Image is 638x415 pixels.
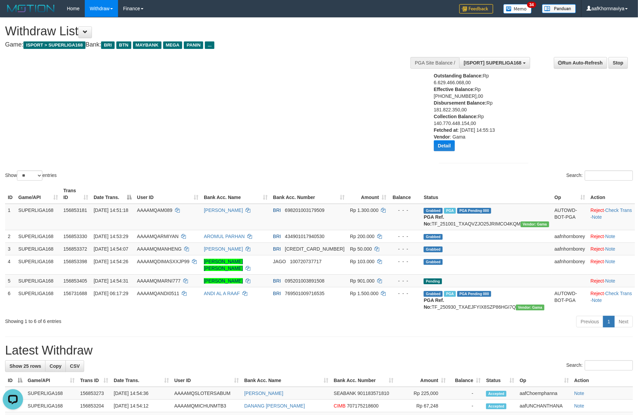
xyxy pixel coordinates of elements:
span: MAYBANK [133,41,161,49]
td: · [588,242,635,255]
div: - - - [392,233,418,240]
td: Rp 67,248 [396,400,448,412]
th: Game/API: activate to sort column ascending [16,184,61,204]
span: [ISPORT] SUPERLIGA168 [464,60,521,66]
span: BRI [101,41,114,49]
span: Rp 1.500.000 [350,291,379,296]
span: BRI [273,207,281,213]
b: PGA Ref. No: [424,297,444,310]
input: Search: [585,360,633,371]
span: Grabbed [424,247,443,252]
span: Copy 901183571810 to clipboard [357,391,389,396]
td: · [588,274,635,287]
a: Note [592,297,602,303]
img: Button%20Memo.svg [503,4,532,14]
a: [PERSON_NAME] [204,278,243,284]
span: Copy 707175218600 to clipboard [347,403,379,409]
span: Copy 434901017940530 to clipboard [285,234,325,239]
th: Amount: activate to sort column ascending [396,374,448,387]
span: 156853372 [63,246,87,252]
span: Grabbed [424,208,443,214]
span: PGA Pending [457,291,491,297]
td: aafChoemphanna [517,387,572,400]
div: - - - [392,290,418,297]
td: [DATE] 14:54:36 [111,387,171,400]
td: - [448,387,483,400]
td: AAAAMQMICHUNMTB3 [172,400,241,412]
th: Bank Acc. Name: activate to sort column ascending [241,374,331,387]
span: ISPORT > SUPERLIGA168 [23,41,85,49]
span: AAAAMQMARNI777 [137,278,180,284]
th: Date Trans.: activate to sort column descending [91,184,134,204]
th: Status: activate to sort column ascending [483,374,517,387]
button: [ISPORT] SUPERLIGA168 [459,57,530,69]
a: Note [574,391,584,396]
th: Amount: activate to sort column ascending [347,184,389,204]
b: Disbursement Balance: [434,100,487,106]
a: Reject [591,278,604,284]
span: 156853330 [63,234,87,239]
a: CSV [65,360,84,372]
th: Date Trans.: activate to sort column ascending [111,374,171,387]
td: 5 [5,274,16,287]
a: Check Trans [605,291,632,296]
span: Copy 100720737717 to clipboard [290,259,322,264]
span: [DATE] 06:17:29 [94,291,128,296]
a: 1 [603,316,615,327]
h1: Withdraw List [5,24,419,38]
a: Reject [591,259,604,264]
span: [DATE] 14:54:07 [94,246,128,252]
a: Reject [591,207,604,213]
td: 1 [5,204,16,230]
span: JAGO [273,259,286,264]
td: 156853273 [77,387,111,400]
span: 156731688 [63,291,87,296]
a: Copy [45,360,66,372]
th: Op: activate to sort column ascending [552,184,588,204]
span: [DATE] 14:53:29 [94,234,128,239]
span: BRI [273,246,281,252]
td: · · [588,287,635,313]
span: BTN [116,41,131,49]
span: Accepted [486,391,506,397]
a: Run Auto-Refresh [554,57,607,69]
th: Action [588,184,635,204]
b: PGA Ref. No: [424,214,444,227]
th: Action [572,374,633,387]
span: Grabbed [424,234,443,240]
span: PANIN [184,41,203,49]
span: BRI [273,291,281,296]
input: Search: [585,170,633,181]
a: Reject [591,234,604,239]
b: Outstanding Balance: [434,73,483,78]
a: Note [592,214,602,220]
label: Show entries [5,170,57,181]
a: [PERSON_NAME] [244,391,283,396]
span: 34 [527,2,536,8]
a: Reject [591,291,604,296]
span: Show 25 rows [9,363,41,369]
a: Check Trans [605,207,632,213]
span: Rp 50.000 [350,246,372,252]
span: Rp 1.300.000 [350,207,379,213]
span: Marked by aafsengchandara [444,208,456,214]
span: SEABANK [334,391,356,396]
div: PGA Site Balance / [410,57,459,69]
th: Trans ID: activate to sort column ascending [77,374,111,387]
td: AUTOWD-BOT-PGA [552,204,588,230]
div: - - - [392,207,418,214]
th: Bank Acc. Name: activate to sort column ascending [201,184,270,204]
td: - [448,400,483,412]
span: BRI [273,278,281,284]
a: AROMUL PARHAN [204,234,245,239]
img: panduan.png [542,4,576,13]
span: Rp 901.000 [350,278,374,284]
span: BRI [273,234,281,239]
b: Effective Balance: [434,87,475,92]
a: Stop [608,57,628,69]
a: [PERSON_NAME] [204,246,243,252]
div: - - - [392,258,418,265]
span: AAAAMQAM089 [137,207,172,213]
th: ID [5,184,16,204]
span: Copy [50,363,61,369]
